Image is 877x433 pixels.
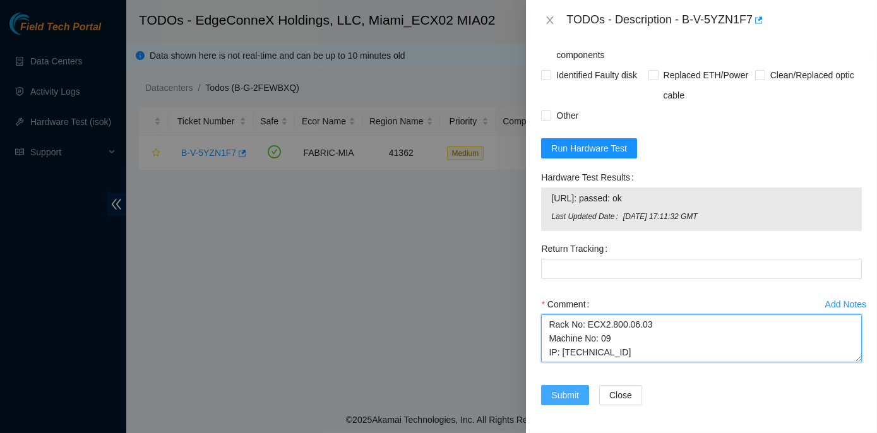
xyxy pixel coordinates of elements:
[623,211,852,223] span: [DATE] 17:11:32 GMT
[541,15,559,27] button: Close
[659,65,755,105] span: Replaced ETH/Power cable
[551,25,648,65] span: Reseated components
[551,211,623,223] span: Last Updated Date
[551,191,852,205] span: [URL]: passed: ok
[566,10,862,30] div: TODOs - Description - B-V-5YZN1F7
[541,294,594,314] label: Comment
[825,294,867,314] button: Add Notes
[541,314,862,362] textarea: Comment
[541,259,862,279] input: Return Tracking
[541,138,637,158] button: Run Hardware Test
[765,65,859,85] span: Clean/Replaced optic
[551,65,642,85] span: Identified Faulty disk
[541,239,612,259] label: Return Tracking
[541,385,589,405] button: Submit
[599,385,642,405] button: Close
[551,141,627,155] span: Run Hardware Test
[609,388,632,402] span: Close
[825,300,866,309] div: Add Notes
[541,167,638,187] label: Hardware Test Results
[545,15,555,25] span: close
[551,105,583,126] span: Other
[551,388,579,402] span: Submit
